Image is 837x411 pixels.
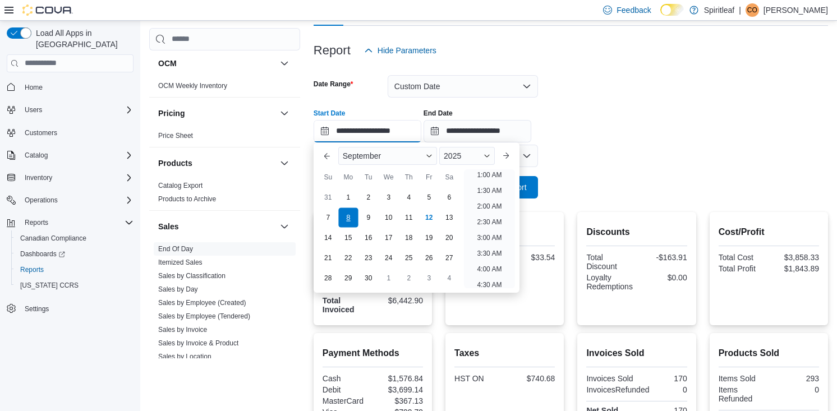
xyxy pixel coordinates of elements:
[339,249,357,267] div: day-22
[20,193,62,207] button: Operations
[360,188,378,206] div: day-2
[388,75,538,98] button: Custom Date
[319,188,337,206] div: day-31
[639,253,687,262] div: -$163.91
[16,247,70,261] a: Dashboards
[158,312,250,320] a: Sales by Employee (Tendered)
[158,158,192,169] h3: Products
[20,302,53,316] a: Settings
[158,352,211,361] span: Sales by Location
[339,229,357,247] div: day-15
[639,374,687,383] div: 170
[149,79,300,97] div: OCM
[158,312,250,321] span: Sales by Employee (Tendered)
[158,58,275,69] button: OCM
[360,168,378,186] div: Tu
[20,80,134,94] span: Home
[314,44,351,57] h3: Report
[472,200,506,213] li: 2:00 AM
[20,103,47,117] button: Users
[158,271,226,280] span: Sales by Classification
[343,151,381,160] span: September
[323,347,423,360] h2: Payment Methods
[639,273,687,282] div: $0.00
[507,253,555,262] div: $33.54
[719,264,767,273] div: Total Profit
[158,58,177,69] h3: OCM
[158,195,216,203] a: Products to Archive
[440,209,458,227] div: day-13
[2,192,138,208] button: Operations
[158,339,238,347] a: Sales by Invoice & Product
[617,4,651,16] span: Feedback
[472,168,506,182] li: 1:00 AM
[338,147,437,165] div: Button. Open the month selector. September is currently selected.
[323,374,371,383] div: Cash
[319,269,337,287] div: day-28
[507,374,555,383] div: $740.68
[2,300,138,316] button: Settings
[472,215,506,229] li: 2:30 AM
[158,272,226,280] a: Sales by Classification
[420,188,438,206] div: day-5
[454,347,555,360] h2: Taxes
[20,216,134,229] span: Reports
[278,220,291,233] button: Sales
[586,374,634,383] div: Invoices Sold
[16,232,91,245] a: Canadian Compliance
[360,229,378,247] div: day-16
[380,269,398,287] div: day-1
[25,128,57,137] span: Customers
[472,247,506,260] li: 3:30 AM
[314,109,346,118] label: Start Date
[158,158,275,169] button: Products
[586,253,634,271] div: Total Discount
[771,253,819,262] div: $3,858.33
[7,75,134,346] nav: Complex example
[400,209,418,227] div: day-11
[158,298,246,307] span: Sales by Employee (Created)
[380,229,398,247] div: day-17
[440,229,458,247] div: day-20
[20,301,134,315] span: Settings
[158,132,193,140] a: Price Sheet
[380,188,398,206] div: day-3
[319,209,337,227] div: day-7
[739,3,741,17] p: |
[439,147,495,165] div: Button. Open the year selector. 2025 is currently selected.
[464,169,515,288] ul: Time
[20,103,134,117] span: Users
[31,27,134,50] span: Load All Apps in [GEOGRAPHIC_DATA]
[719,347,819,360] h2: Products Sold
[158,182,203,190] a: Catalog Export
[2,215,138,230] button: Reports
[497,147,515,165] button: Next month
[20,265,44,274] span: Reports
[158,285,198,293] a: Sales by Day
[380,249,398,267] div: day-24
[25,173,52,182] span: Inventory
[420,168,438,186] div: Fr
[339,188,357,206] div: day-1
[158,195,216,204] span: Products to Archive
[20,234,86,243] span: Canadian Compliance
[158,285,198,294] span: Sales by Day
[158,108,275,119] button: Pricing
[11,278,138,293] button: [US_STATE] CCRS
[158,82,227,90] a: OCM Weekly Inventory
[319,168,337,186] div: Su
[158,245,193,253] a: End Of Day
[323,396,371,405] div: MasterCard
[158,221,179,232] h3: Sales
[25,218,48,227] span: Reports
[747,3,757,17] span: CO
[20,250,65,258] span: Dashboards
[16,279,83,292] a: [US_STATE] CCRS
[158,108,185,119] h3: Pricing
[420,249,438,267] div: day-26
[360,209,378,227] div: day-9
[158,221,275,232] button: Sales
[11,246,138,262] a: Dashboards
[522,151,531,160] button: Open list of options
